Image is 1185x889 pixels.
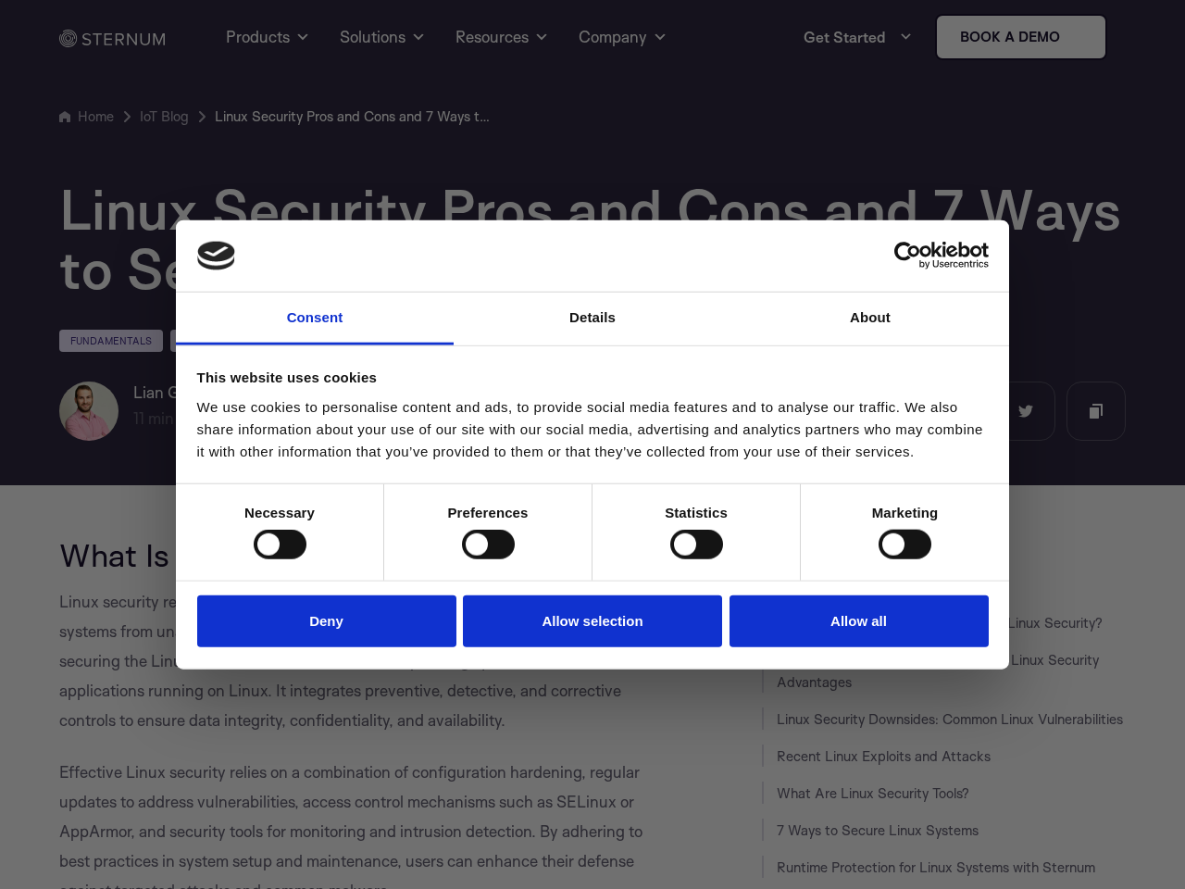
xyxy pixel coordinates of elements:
button: Allow selection [463,595,722,647]
strong: Necessary [244,505,315,520]
button: Deny [197,595,456,647]
a: Details [454,293,731,345]
div: This website uses cookies [197,367,989,389]
div: We use cookies to personalise content and ads, to provide social media features and to analyse ou... [197,396,989,463]
a: Consent [176,293,454,345]
img: logo [197,241,236,270]
a: About [731,293,1009,345]
button: Allow all [730,595,989,647]
strong: Preferences [448,505,529,520]
a: Usercentrics Cookiebot - opens in a new window [827,242,989,269]
iframe: Popup CTA [230,194,955,696]
strong: Statistics [665,505,728,520]
strong: Marketing [872,505,939,520]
